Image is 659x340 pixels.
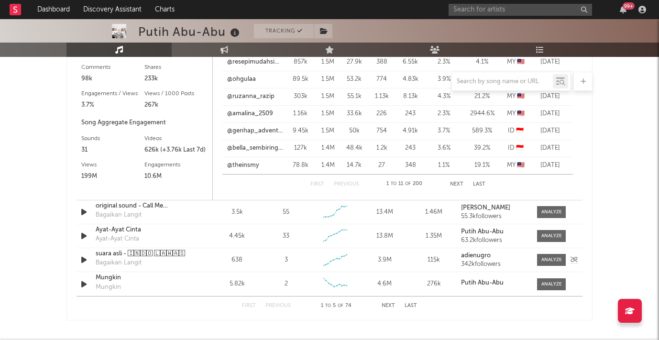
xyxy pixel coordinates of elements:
[144,133,208,144] div: Videos
[623,2,635,10] div: 99 +
[412,279,456,289] div: 276k
[96,249,196,259] div: suara asli - 🄸🄽🄳🄾 🄻🄰🅆🄰🅂
[343,143,365,153] div: 48.4k
[370,143,394,153] div: 1.2k
[412,255,456,265] div: 115k
[378,178,431,190] div: 1 11 200
[461,237,527,244] div: 63.2k followers
[288,143,312,153] div: 127k
[310,182,324,187] button: First
[532,57,568,67] div: [DATE]
[504,143,527,153] div: ID
[461,280,527,286] a: Putih Abu-Abu
[461,252,527,259] a: adienugro
[343,92,365,101] div: 55.1k
[362,231,407,241] div: 13.8M
[362,255,407,265] div: 3.9M
[144,99,208,111] div: 267k
[427,126,461,136] div: 3.7 %
[370,109,394,119] div: 226
[461,261,527,268] div: 342k followers
[96,210,142,220] div: Bagaikan Langit
[504,126,527,136] div: ID
[81,144,144,156] div: 31
[227,57,284,67] a: @resepimudahsimple
[504,92,527,101] div: MY
[450,182,463,187] button: Next
[81,171,144,182] div: 199M
[504,109,527,119] div: MY
[96,273,196,283] a: Mungkin
[144,144,208,156] div: 626k (+3.76k Last 7d)
[283,231,289,241] div: 33
[405,303,417,308] button: Last
[343,161,365,170] div: 14.7k
[288,57,312,67] div: 857k
[254,24,314,38] button: Tracking
[343,109,365,119] div: 33.6k
[517,59,525,65] span: 🇲🇾
[215,208,259,217] div: 3.5k
[532,92,568,101] div: [DATE]
[81,88,144,99] div: Engagements / Views
[81,159,144,171] div: Views
[504,161,527,170] div: MY
[465,92,499,101] div: 21.2 %
[144,88,208,99] div: Views / 1000 Posts
[465,161,499,170] div: 19.1 %
[96,283,121,292] div: Mungkin
[370,161,394,170] div: 27
[317,126,339,136] div: 1.5M
[427,92,461,101] div: 4.3 %
[288,126,312,136] div: 9.45k
[343,57,365,67] div: 27.9k
[334,182,359,187] button: Previous
[465,57,499,67] div: 4.1 %
[144,62,208,73] div: Shares
[427,109,461,119] div: 2.3 %
[532,109,568,119] div: [DATE]
[398,92,422,101] div: 8.13k
[532,143,568,153] div: [DATE]
[288,92,312,101] div: 303k
[398,57,422,67] div: 6.55k
[144,159,208,171] div: Engagements
[285,255,288,265] div: 3
[215,255,259,265] div: 638
[96,201,196,211] a: original sound - Call Me [PERSON_NAME]
[516,145,524,151] span: 🇮🇩
[398,143,422,153] div: 243
[461,205,527,211] a: [PERSON_NAME]
[81,133,144,144] div: Sounds
[96,225,196,235] a: Ayat-Ayat Cinta
[465,109,499,119] div: 2944.6 %
[338,304,343,308] span: of
[473,182,485,187] button: Last
[461,229,504,235] strong: Putih Abu-Abu
[96,234,139,244] div: Ayat-Ayat Cinta
[427,57,461,67] div: 2.3 %
[81,62,144,73] div: Comments
[362,279,407,289] div: 4.6M
[288,109,312,119] div: 1.16k
[461,252,491,259] strong: adienugro
[465,143,499,153] div: 39.2 %
[412,208,456,217] div: 1.46M
[317,57,339,67] div: 1.5M
[138,24,242,40] div: Putih Abu-Abu
[427,143,461,153] div: 3.6 %
[461,280,504,286] strong: Putih Abu-Abu
[532,126,568,136] div: [DATE]
[343,126,365,136] div: 50k
[398,126,422,136] div: 4.91k
[215,279,259,289] div: 5.82k
[227,126,284,136] a: @genhap_adventure
[317,161,339,170] div: 1.4M
[317,143,339,153] div: 1.4M
[504,57,527,67] div: MY
[427,161,461,170] div: 1.1 %
[517,162,525,168] span: 🇲🇾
